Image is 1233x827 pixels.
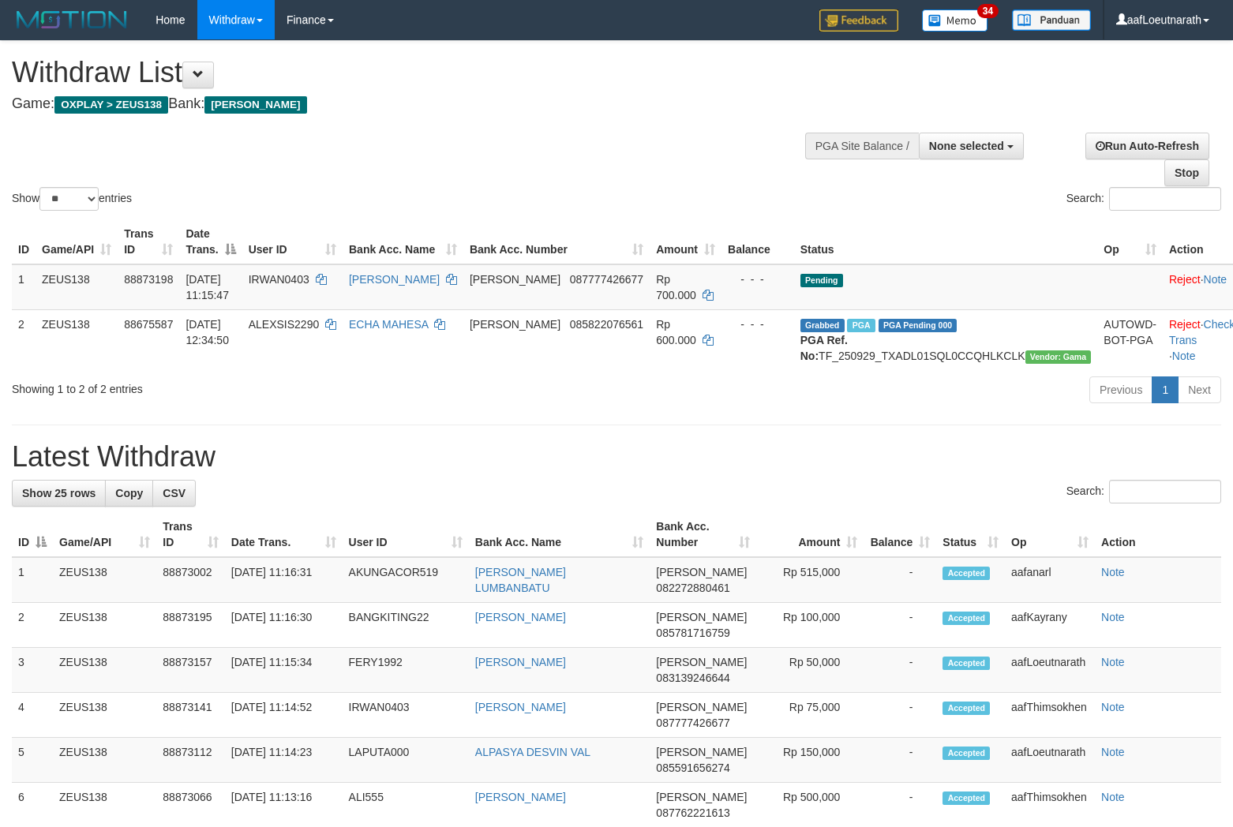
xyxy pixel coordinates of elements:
a: Reject [1169,273,1201,286]
span: Marked by aafpengsreynich [847,319,875,332]
th: Bank Acc. Name: activate to sort column ascending [469,512,650,557]
span: Copy 085822076561 to clipboard [570,318,643,331]
td: 88873157 [156,648,224,693]
span: ALEXSIS2290 [249,318,320,331]
span: None selected [929,140,1004,152]
td: 88873002 [156,557,224,603]
td: ZEUS138 [53,648,156,693]
th: User ID: activate to sort column ascending [242,219,343,264]
span: Copy 087777426677 to clipboard [570,273,643,286]
span: OXPLAY > ZEUS138 [54,96,168,114]
a: CSV [152,480,196,507]
td: 2 [12,603,53,648]
img: MOTION_logo.png [12,8,132,32]
span: 88873198 [124,273,173,286]
span: 34 [977,4,999,18]
span: Copy 087762221613 to clipboard [656,806,729,819]
a: Note [1204,273,1227,286]
td: aafLoeutnarath [1005,648,1095,693]
td: 88873195 [156,603,224,648]
td: - [864,603,936,648]
td: 1 [12,264,36,310]
div: Showing 1 to 2 of 2 entries [12,375,502,397]
a: [PERSON_NAME] [475,611,566,623]
h1: Withdraw List [12,57,806,88]
th: Amount: activate to sort column ascending [756,512,864,557]
td: - [864,648,936,693]
td: Rp 75,000 [756,693,864,738]
span: Accepted [943,567,990,580]
td: LAPUTA000 [343,738,469,783]
span: [PERSON_NAME] [656,746,747,758]
input: Search: [1109,187,1221,211]
span: Rp 600.000 [656,318,696,346]
td: Rp 515,000 [756,557,864,603]
td: ZEUS138 [53,603,156,648]
a: Reject [1169,318,1201,331]
span: Copy 082272880461 to clipboard [656,582,729,594]
a: Note [1101,566,1125,578]
a: [PERSON_NAME] LUMBANBATU [475,566,566,594]
td: Rp 50,000 [756,648,864,693]
div: - - - [728,316,788,332]
td: - [864,557,936,603]
a: Show 25 rows [12,480,106,507]
th: ID: activate to sort column descending [12,512,53,557]
span: [PERSON_NAME] [470,318,560,331]
td: [DATE] 11:14:23 [225,738,343,783]
td: Rp 150,000 [756,738,864,783]
th: Bank Acc. Name: activate to sort column ascending [343,219,463,264]
td: Rp 100,000 [756,603,864,648]
img: panduan.png [1012,9,1091,31]
input: Search: [1109,480,1221,503]
a: [PERSON_NAME] [475,791,566,803]
th: ID [12,219,36,264]
span: Rp 700.000 [656,273,696,301]
td: 88873112 [156,738,224,783]
b: PGA Ref. No: [800,334,848,362]
td: 88873141 [156,693,224,738]
span: Copy [115,487,143,500]
td: ZEUS138 [53,738,156,783]
select: Showentries [39,187,99,211]
a: [PERSON_NAME] [475,656,566,668]
th: Date Trans.: activate to sort column ascending [225,512,343,557]
span: Accepted [943,612,990,625]
a: ALPASYA DESVIN VAL [475,746,590,758]
a: Stop [1164,159,1209,186]
a: Note [1101,746,1125,758]
a: ECHA MAHESA [349,318,428,331]
span: Copy 087777426677 to clipboard [656,717,729,729]
td: aafThimsokhen [1005,693,1095,738]
span: 88675587 [124,318,173,331]
span: Accepted [943,657,990,670]
td: ZEUS138 [36,309,118,370]
th: Game/API: activate to sort column ascending [36,219,118,264]
td: [DATE] 11:16:31 [225,557,343,603]
th: Bank Acc. Number: activate to sort column ascending [463,219,650,264]
td: FERY1992 [343,648,469,693]
a: Copy [105,480,153,507]
th: Game/API: activate to sort column ascending [53,512,156,557]
td: ZEUS138 [53,693,156,738]
span: [PERSON_NAME] [656,701,747,713]
span: Pending [800,274,843,287]
td: 2 [12,309,36,370]
td: aafKayrany [1005,603,1095,648]
a: [PERSON_NAME] [475,701,566,713]
a: Note [1101,791,1125,803]
span: CSV [163,487,186,500]
a: [PERSON_NAME] [349,273,440,286]
th: Balance [721,219,794,264]
h1: Latest Withdraw [12,441,1221,473]
span: IRWAN0403 [249,273,309,286]
td: - [864,738,936,783]
th: Action [1095,512,1221,557]
td: 4 [12,693,53,738]
div: - - - [728,271,788,287]
a: Previous [1089,376,1152,403]
h4: Game: Bank: [12,96,806,112]
td: TF_250929_TXADL01SQL0CCQHLKCLK [794,309,1098,370]
td: [DATE] 11:14:52 [225,693,343,738]
td: 3 [12,648,53,693]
